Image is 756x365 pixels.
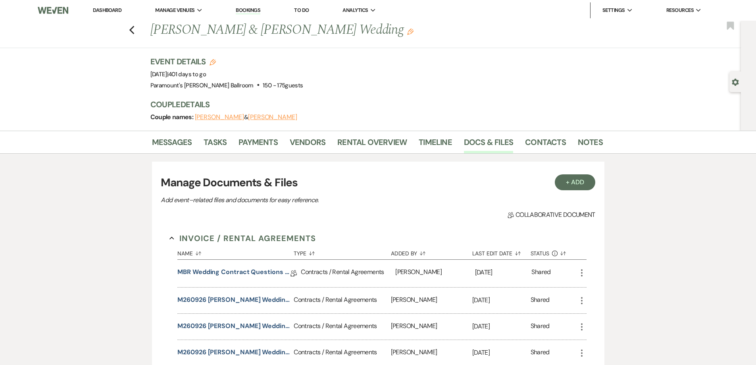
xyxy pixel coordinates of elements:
span: Paramount's [PERSON_NAME] Ballroom [150,81,254,89]
button: Name [177,244,294,259]
span: Settings [602,6,625,14]
button: Type [294,244,391,259]
a: Bookings [236,7,260,14]
a: Tasks [204,136,227,153]
button: Open lead details [732,78,739,85]
div: Shared [531,295,550,306]
span: Collaborative document [508,210,595,220]
span: Resources [666,6,694,14]
button: Status [531,244,577,259]
h1: [PERSON_NAME] & [PERSON_NAME] Wedding [150,21,506,40]
p: Add event–related files and documents for easy reference. [161,195,439,205]
button: [PERSON_NAME] [195,114,244,120]
div: [PERSON_NAME] [391,314,472,340]
button: Edit [407,28,414,35]
button: Invoice / Rental Agreements [169,232,316,244]
img: Weven Logo [38,2,68,19]
button: Added By [391,244,472,259]
p: [DATE] [472,321,531,332]
div: [PERSON_NAME] [395,260,475,287]
p: [DATE] [475,267,532,278]
div: Shared [531,321,550,332]
div: Contracts / Rental Agreements [301,260,395,287]
a: Dashboard [93,7,121,14]
a: Rental Overview [337,136,407,153]
button: M260926 [PERSON_NAME] Wedding Contract [DATE] v2 - Countersigned [177,348,290,357]
button: M260926 [PERSON_NAME] Wedding Contract [DATE] [177,295,290,305]
div: Contracts / Rental Agreements [294,314,391,340]
span: 150 - 175 guests [263,81,303,89]
h3: Manage Documents & Files [161,174,595,191]
div: Shared [531,348,550,358]
span: [DATE] [150,70,206,78]
span: | [167,70,206,78]
a: MBR Wedding Contract Questions - 5/25 [177,267,290,280]
button: Last Edit Date [472,244,531,259]
span: Couple names: [150,113,195,121]
a: Vendors [290,136,325,153]
p: [DATE] [472,295,531,305]
a: Messages [152,136,192,153]
button: [PERSON_NAME] [248,114,297,120]
div: [PERSON_NAME] [391,288,472,313]
a: Notes [578,136,603,153]
span: & [195,113,297,121]
a: To Do [294,7,309,14]
a: Contacts [525,136,566,153]
a: Timeline [419,136,452,153]
div: Shared [531,267,550,280]
span: Status [531,251,550,256]
h3: Event Details [150,56,303,67]
a: Docs & Files [464,136,513,153]
button: M260926 [PERSON_NAME] Wedding Contract [DATE] v2 [177,321,290,331]
p: [DATE] [472,348,531,358]
a: Payments [239,136,278,153]
div: Contracts / Rental Agreements [294,288,391,313]
span: Manage Venues [155,6,194,14]
button: + Add [555,174,595,190]
h3: Couple Details [150,99,595,110]
span: Analytics [342,6,368,14]
span: 401 days to go [168,70,206,78]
